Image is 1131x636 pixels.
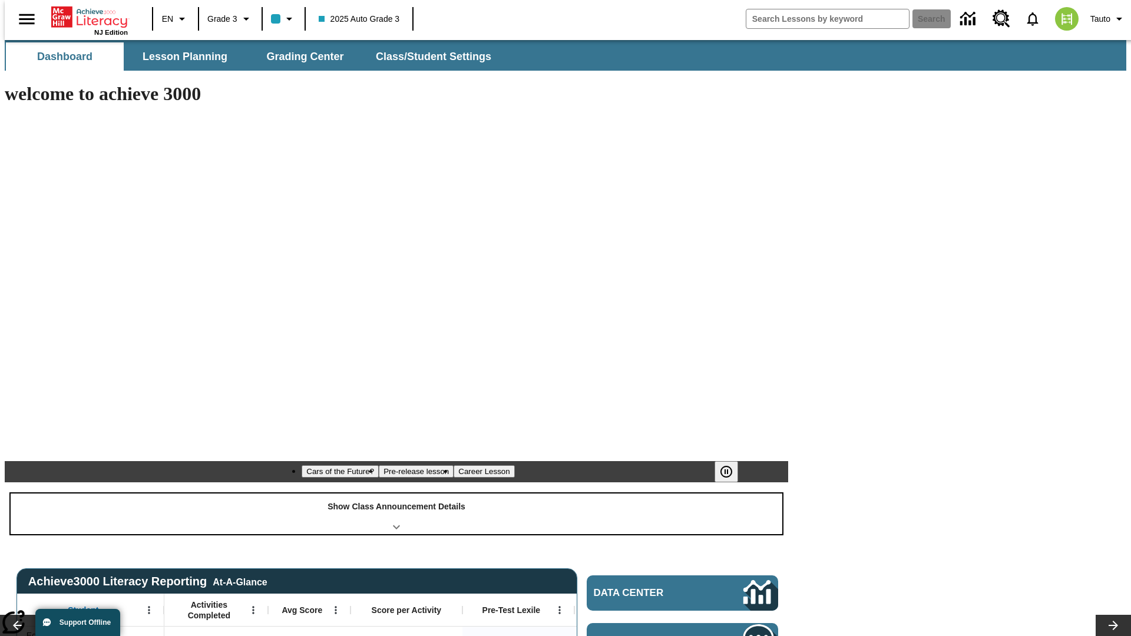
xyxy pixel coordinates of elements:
[366,42,501,71] button: Class/Student Settings
[302,465,379,478] button: Slide 1 Cars of the Future?
[715,461,738,482] button: Pause
[953,3,986,35] a: Data Center
[6,42,124,71] button: Dashboard
[379,465,454,478] button: Slide 2 Pre-release lesson
[266,8,301,29] button: Class color is light blue. Change class color
[244,601,262,619] button: Open Menu
[328,501,465,513] p: Show Class Announcement Details
[587,575,778,611] a: Data Center
[51,4,128,36] div: Home
[203,8,258,29] button: Grade: Grade 3, Select a grade
[1090,13,1110,25] span: Tauto
[162,13,173,25] span: EN
[1086,8,1131,29] button: Profile/Settings
[5,42,502,71] div: SubNavbar
[1096,615,1131,636] button: Lesson carousel, Next
[140,601,158,619] button: Open Menu
[1055,7,1079,31] img: avatar image
[551,601,568,619] button: Open Menu
[5,83,788,105] h1: welcome to achieve 3000
[746,9,909,28] input: search field
[246,42,364,71] button: Grading Center
[157,8,194,29] button: Language: EN, Select a language
[482,605,541,615] span: Pre-Test Lexile
[319,13,400,25] span: 2025 Auto Grade 3
[59,618,111,627] span: Support Offline
[68,605,98,615] span: Student
[5,40,1126,71] div: SubNavbar
[1017,4,1048,34] a: Notifications
[51,5,128,29] a: Home
[213,575,267,588] div: At-A-Glance
[170,599,248,621] span: Activities Completed
[9,2,44,37] button: Open side menu
[126,42,244,71] button: Lesson Planning
[594,587,704,599] span: Data Center
[207,13,237,25] span: Grade 3
[454,465,514,478] button: Slide 3 Career Lesson
[28,575,267,588] span: Achieve3000 Literacy Reporting
[1048,4,1086,34] button: Select a new avatar
[11,493,782,534] div: Show Class Announcement Details
[986,3,1017,35] a: Resource Center, Will open in new tab
[715,461,750,482] div: Pause
[327,601,345,619] button: Open Menu
[372,605,442,615] span: Score per Activity
[35,609,120,636] button: Support Offline
[282,605,322,615] span: Avg Score
[94,29,128,36] span: NJ Edition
